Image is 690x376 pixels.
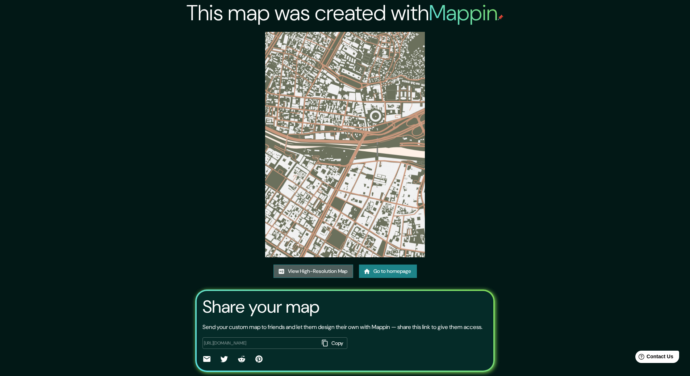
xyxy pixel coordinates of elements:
[273,265,353,278] a: View High-Resolution Map
[319,337,347,349] button: Copy
[265,32,425,257] img: created-map
[498,14,503,20] img: mappin-pin
[359,265,417,278] a: Go to homepage
[626,348,682,368] iframe: Help widget launcher
[202,323,482,331] p: Send your custom map to friends and let them design their own with Mappin — share this link to gi...
[202,297,319,317] h3: Share your map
